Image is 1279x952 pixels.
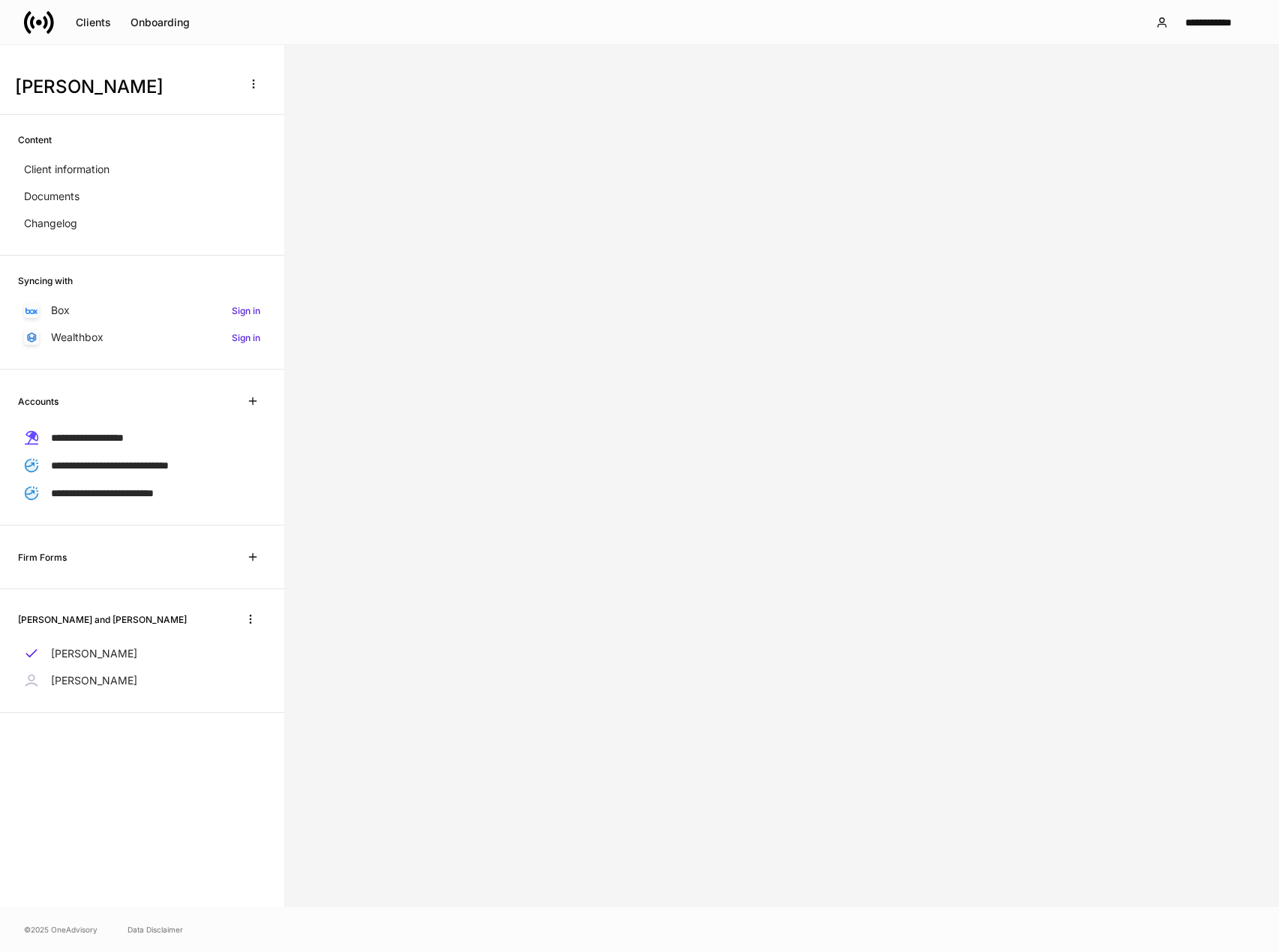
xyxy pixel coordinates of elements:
[232,331,260,345] h6: Sign in
[18,550,67,564] h6: Firm Forms
[51,646,137,661] p: [PERSON_NAME]
[131,17,190,28] div: Onboarding
[18,297,266,324] a: BoxSign in
[51,330,104,345] p: Wealthbox
[24,162,110,177] p: Client information
[18,210,266,237] a: Changelog
[24,189,80,204] p: Documents
[18,324,266,351] a: WealthboxSign in
[18,394,59,409] h6: Accounts
[26,307,38,314] img: oYqM9ojoZLfzCHUefNbBcWHcyDPbQKagtYciMC8pFl3iZXy3dU33Uwy+706y+0q2uJ1ghNQf2OIHrSh50tUd9HaB5oMc62p0G...
[18,133,52,147] h6: Content
[15,75,232,99] h3: [PERSON_NAME]
[51,303,70,318] p: Box
[18,667,266,694] a: [PERSON_NAME]
[18,640,266,667] a: [PERSON_NAME]
[121,10,200,34] button: Onboarding
[232,304,260,318] h6: Sign in
[128,924,183,936] a: Data Disclaimer
[24,216,77,231] p: Changelog
[24,924,98,936] span: © 2025 OneAdvisory
[18,274,73,288] h6: Syncing with
[18,183,266,210] a: Documents
[66,10,121,34] button: Clients
[51,673,137,688] p: [PERSON_NAME]
[18,156,266,183] a: Client information
[76,17,111,28] div: Clients
[18,612,187,627] h6: [PERSON_NAME] and [PERSON_NAME]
